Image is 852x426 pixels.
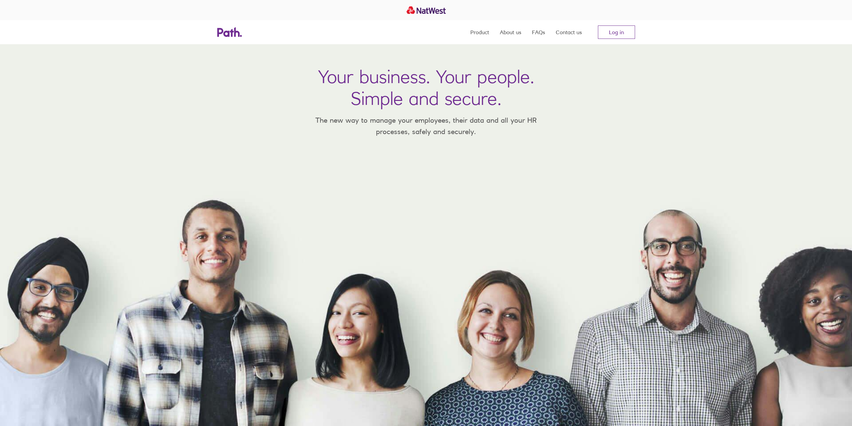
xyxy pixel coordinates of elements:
a: About us [500,20,521,44]
p: The new way to manage your employees, their data and all your HR processes, safely and securely. [306,115,547,137]
h1: Your business. Your people. Simple and secure. [318,66,534,109]
a: Log in [598,25,635,39]
a: Product [470,20,489,44]
a: Contact us [556,20,582,44]
a: FAQs [532,20,545,44]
